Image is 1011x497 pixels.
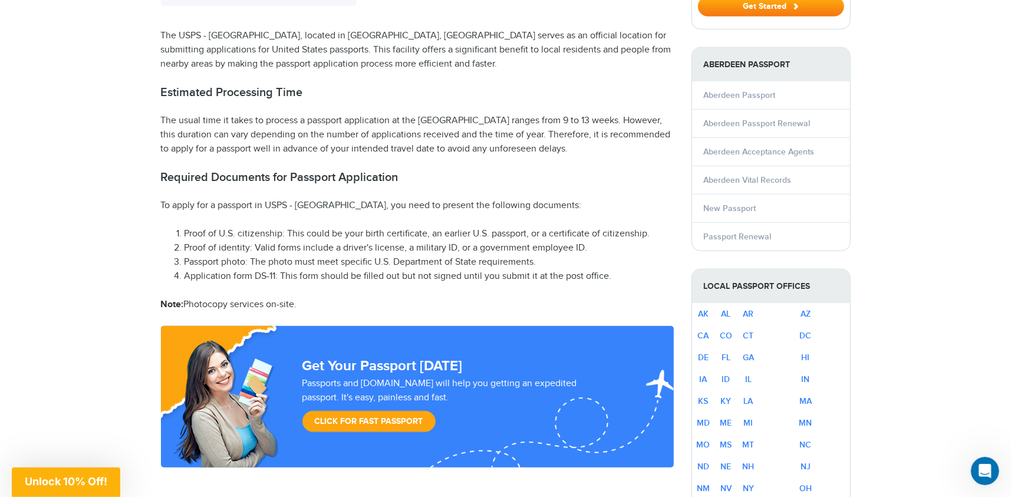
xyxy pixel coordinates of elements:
a: NC [800,440,812,450]
li: Proof of identity: Valid forms include a driver's license, a military ID, or a government employe... [185,241,674,255]
a: MN [799,418,812,428]
a: Passport Renewal [704,232,772,242]
a: CA [698,331,709,341]
a: ME [720,418,732,428]
a: CO [720,331,732,341]
a: IA [700,374,707,384]
p: Photocopy services on-site. [161,298,674,312]
strong: Note: [161,299,184,310]
li: Proof of U.S. citizenship: This could be your birth certificate, an earlier U.S. passport, or a c... [185,227,674,241]
a: ID [722,374,730,384]
strong: Get Your Passport [DATE] [302,357,463,374]
a: FL [722,353,730,363]
a: IL [745,374,752,384]
a: New Passport [704,203,756,213]
iframe: Intercom live chat [971,457,999,485]
a: MA [799,396,812,406]
h2: Required Documents for Passport Application [161,170,674,185]
p: The USPS - [GEOGRAPHIC_DATA], located in [GEOGRAPHIC_DATA], [GEOGRAPHIC_DATA] serves as an offici... [161,29,674,71]
a: LA [744,396,753,406]
h2: Estimated Processing Time [161,85,674,100]
span: Unlock 10% Off! [25,475,107,488]
p: To apply for a passport in USPS - [GEOGRAPHIC_DATA], you need to present the following documents: [161,199,674,213]
p: The usual time it takes to process a passport application at the [GEOGRAPHIC_DATA] ranges from 9 ... [161,114,674,156]
a: KS [699,396,709,406]
a: ND [697,462,709,472]
li: Passport photo: The photo must meet specific U.S. Department of State requirements. [185,255,674,269]
a: MD [697,418,710,428]
strong: Aberdeen Passport [692,48,850,81]
a: Aberdeen Passport Renewal [704,119,811,129]
a: GA [743,353,754,363]
a: AL [722,309,731,319]
a: Aberdeen Vital Records [704,175,792,185]
a: NJ [801,462,811,472]
a: NY [743,483,754,493]
a: HI [802,353,810,363]
a: NV [720,483,732,493]
div: Passports and [DOMAIN_NAME] will help you getting an expedited passport. It's easy, painless and ... [298,377,620,438]
a: NH [743,462,755,472]
a: IN [802,374,810,384]
a: AK [698,309,709,319]
a: AR [743,309,754,319]
a: MI [744,418,753,428]
a: KY [721,396,732,406]
a: Click for Fast Passport [302,411,436,432]
div: Unlock 10% Off! [12,468,120,497]
a: DE [698,353,709,363]
strong: Local Passport Offices [692,269,850,303]
a: Aberdeen Passport [704,90,776,100]
a: DC [800,331,812,341]
a: Aberdeen Acceptance Agents [704,147,815,157]
a: AZ [801,309,811,319]
a: Get Started [698,1,844,11]
a: MS [720,440,732,450]
a: NM [697,483,710,493]
a: OH [799,483,812,493]
a: CT [743,331,754,341]
a: MO [697,440,710,450]
li: Application form DS-11: This form should be filled out but not signed until you submit it at the ... [185,269,674,284]
a: NE [721,462,732,472]
a: MT [743,440,755,450]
